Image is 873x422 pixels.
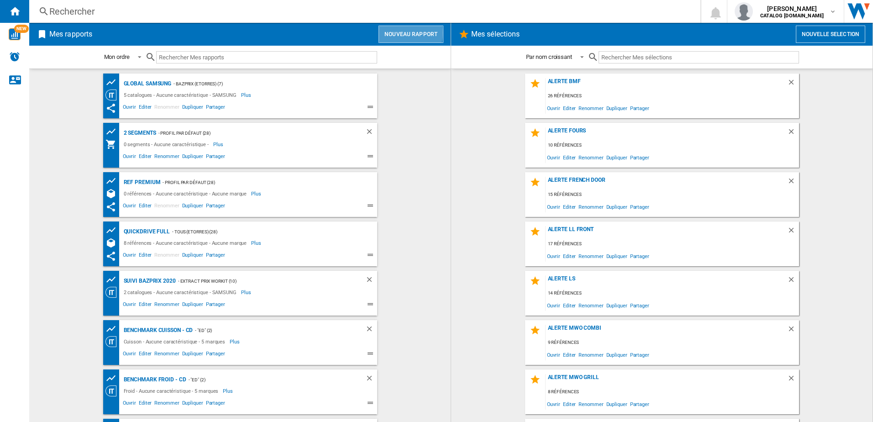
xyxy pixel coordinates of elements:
button: Nouvelle selection [796,26,865,43]
div: Vision Catégorie [105,90,121,100]
span: Partager [205,201,226,212]
span: Plus [223,385,234,396]
span: Partager [629,299,651,311]
div: Vision Catégorie [105,385,121,396]
div: Rechercher [49,5,677,18]
span: Partager [205,251,226,262]
span: Renommer [577,250,605,262]
span: Plus [251,188,263,199]
div: - Profil par défaut (28) [156,127,347,139]
div: 10 références [546,140,799,151]
span: Dupliquer [181,399,205,410]
div: Tableau des prix des produits [105,225,121,236]
div: Alerte MWO combi [546,325,787,337]
div: Alerte LL Front [546,226,787,238]
span: Editer [137,152,153,163]
div: Références [105,188,121,199]
div: Froid - Aucune caractéristique - 5 marques [121,385,223,396]
div: 0 références - Aucune caractéristique - Aucune marque [121,188,252,199]
div: Global Samsung [121,78,172,90]
span: Editer [562,250,577,262]
span: Plus [241,90,252,100]
span: Plus [251,237,263,248]
div: - Profil par défaut (28) [160,177,358,188]
span: Dupliquer [605,200,629,213]
span: Dupliquer [181,201,205,212]
div: Supprimer [787,127,799,140]
span: Editer [137,103,153,114]
div: Alerte MWO grill [546,374,787,386]
span: [PERSON_NAME] [760,4,824,13]
span: Dupliquer [181,349,205,360]
span: Plus [241,287,252,298]
span: Dupliquer [605,398,629,410]
div: 15 références [546,189,799,200]
span: Renommer [577,102,605,114]
div: Supprimer [365,325,377,336]
div: - TOUS (etorres) (28) [170,226,358,237]
span: Ouvrir [121,201,137,212]
div: Tableau des prix des produits [105,77,121,88]
span: Dupliquer [181,300,205,311]
span: Editer [562,299,577,311]
div: Vision Catégorie [105,287,121,298]
div: Supprimer [365,127,377,139]
div: Mon ordre [104,53,130,60]
span: Renommer [577,348,605,361]
button: Nouveau rapport [379,26,443,43]
div: 2 catalogues - Aucune caractéristique - SAMSUNG [121,287,241,298]
div: Benchmark Cuisson - CD [121,325,193,336]
span: Ouvrir [121,300,137,311]
div: Supprimer [365,374,377,385]
span: Ouvrir [546,102,562,114]
div: Tableau des prix des produits [105,373,121,384]
div: QuickDrive Full [121,226,170,237]
div: Mon assortiment [105,139,121,150]
div: 26 références [546,90,799,102]
span: Editer [137,300,153,311]
div: Supprimer [787,374,799,386]
span: Dupliquer [181,103,205,114]
span: Ouvrir [121,251,137,262]
span: Ouvrir [121,399,137,410]
span: Renommer [153,349,180,360]
span: Dupliquer [181,152,205,163]
div: REF Premium [121,177,161,188]
span: Ouvrir [546,348,562,361]
img: wise-card.svg [9,28,21,40]
span: Plus [213,139,225,150]
span: Editer [562,151,577,164]
div: 14 références [546,288,799,299]
h2: Mes sélections [469,26,521,43]
div: - Extract Prix Workit (10) [176,275,347,287]
img: alerts-logo.svg [9,51,20,62]
span: Partager [205,399,226,410]
div: Par nom croissant [526,53,572,60]
span: Editer [137,201,153,212]
div: Alerte French Door [546,177,787,189]
ng-md-icon: Ce rapport a été partagé avec vous [105,201,116,212]
span: Partager [205,103,226,114]
span: Dupliquer [605,299,629,311]
span: Editer [137,349,153,360]
div: Supprimer [787,226,799,238]
span: Editer [562,348,577,361]
span: Partager [205,300,226,311]
div: Alerte BMF [546,78,787,90]
h2: Mes rapports [47,26,94,43]
div: - "ED" (2) [186,374,347,385]
span: Renommer [153,152,180,163]
span: NEW [14,25,29,33]
span: Partager [629,348,651,361]
div: Supprimer [787,177,799,189]
span: Editer [137,251,153,262]
div: Alerte Fours [546,127,787,140]
div: Tableau des prix des produits [105,274,121,285]
b: CATALOG [DOMAIN_NAME] [760,13,824,19]
span: Ouvrir [121,349,137,360]
span: Renommer [577,151,605,164]
div: - Bazprix (etorres) (7) [171,78,358,90]
span: Editer [562,398,577,410]
div: Benchmark Froid - CD [121,374,186,385]
span: Plus [230,336,241,347]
